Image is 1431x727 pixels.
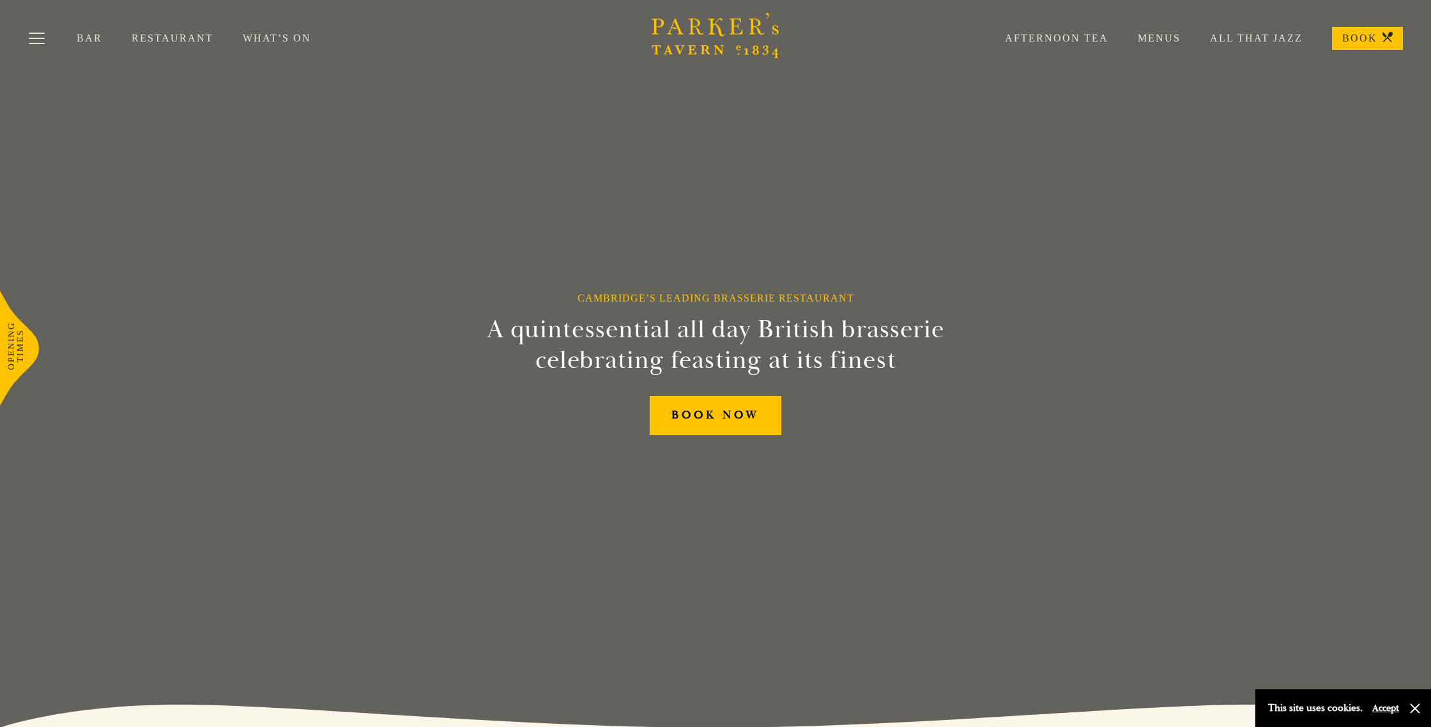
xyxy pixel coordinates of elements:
[1409,702,1421,715] button: Close and accept
[424,314,1007,376] h2: A quintessential all day British brasserie celebrating feasting at its finest
[578,292,854,304] h1: Cambridge’s Leading Brasserie Restaurant
[1372,702,1399,714] button: Accept
[1268,699,1363,717] p: This site uses cookies.
[650,396,781,435] a: BOOK NOW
